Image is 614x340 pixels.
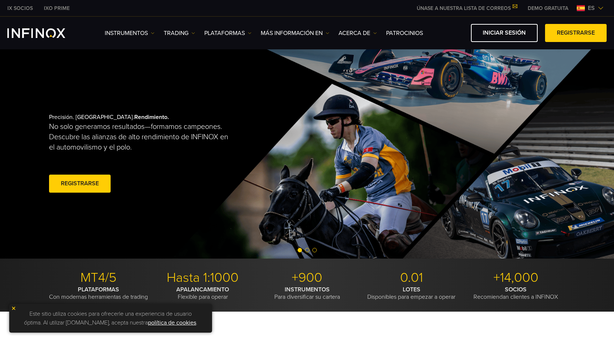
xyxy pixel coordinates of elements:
[305,248,309,252] span: Go to slide 2
[204,29,252,38] a: PLATAFORMAS
[285,286,330,293] strong: INSTRUMENTOS
[386,29,423,38] a: Patrocinios
[261,29,329,38] a: Más información en
[298,248,302,252] span: Go to slide 1
[49,270,148,286] p: MT4/5
[545,24,607,42] a: Registrarse
[466,270,565,286] p: +14,000
[312,248,317,252] span: Go to slide 3
[505,286,527,293] strong: SOCIOS
[522,4,574,12] a: INFINOX MENU
[49,102,281,206] div: Precisión. [GEOGRAPHIC_DATA].
[78,286,119,293] strong: PLATAFORMAS
[258,286,357,301] p: Para diversificar su cartera
[105,29,155,38] a: Instrumentos
[339,29,377,38] a: ACERCA DE
[148,319,196,326] a: política de cookies
[153,270,252,286] p: Hasta 1:1000
[362,270,461,286] p: 0.01
[403,286,420,293] strong: LOTES
[7,28,83,38] a: INFINOX Logo
[11,306,16,311] img: yellow close icon
[362,286,461,301] p: Disponibles para empezar a operar
[49,122,235,153] p: No solo generamos resultados—formamos campeones. Descubre las alianzas de alto rendimiento de INF...
[134,113,169,121] strong: Rendimiento.
[411,5,522,11] a: ÚNASE A NUESTRA LISTA DE CORREOS
[49,286,148,301] p: Con modernas herramientas de trading
[49,175,111,193] a: Registrarse
[466,286,565,301] p: Recomiendan clientes a INFINOX
[153,286,252,301] p: Flexible para operar
[585,4,598,13] span: es
[13,308,208,329] p: Este sitio utiliza cookies para ofrecerle una experiencia de usuario óptima. Al utilizar [DOMAIN_...
[471,24,538,42] a: Iniciar sesión
[258,270,357,286] p: +900
[2,4,38,12] a: INFINOX
[38,4,75,12] a: INFINOX
[164,29,195,38] a: TRADING
[176,286,229,293] strong: APALANCAMIENTO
